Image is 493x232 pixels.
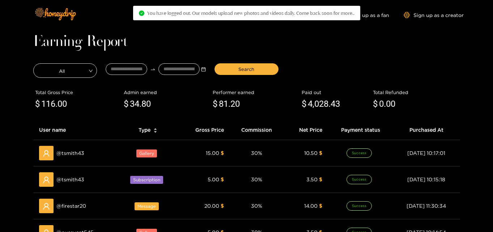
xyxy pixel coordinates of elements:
[340,12,389,18] a: Sign up as a fan
[130,176,163,184] span: Subscription
[139,99,151,109] span: .80
[34,66,97,76] span: All
[150,67,156,72] span: to
[373,89,458,96] div: Total Refunded
[214,63,279,75] button: Search
[284,120,328,140] th: Net Price
[56,149,84,157] span: @ tsmith43
[221,150,224,156] span: $
[139,126,150,134] span: Type
[304,150,318,156] span: 10.50
[304,203,318,208] span: 14.00
[319,203,322,208] span: $
[328,99,340,109] span: .43
[43,203,50,210] span: user
[230,120,284,140] th: Commission
[43,150,50,157] span: user
[251,150,262,156] span: 30 %
[33,120,118,140] th: User name
[208,177,219,182] span: 5.00
[35,97,40,111] span: $
[306,177,318,182] span: 3.50
[251,177,262,182] span: 30 %
[219,99,228,109] span: 81
[56,176,84,184] span: @ tsmith43
[308,99,328,109] span: 4,028
[373,97,378,111] span: $
[139,10,144,16] span: check-circle
[204,203,219,208] span: 20.00
[251,203,262,208] span: 30 %
[56,202,86,210] span: @ firestar20
[319,177,322,182] span: $
[33,37,460,47] h1: Earning Report
[302,97,306,111] span: $
[213,89,298,96] div: Performer earned
[228,99,240,109] span: .20
[407,150,445,156] span: [DATE] 10:17:01
[55,99,67,109] span: .00
[206,150,219,156] span: 15.00
[150,67,156,72] span: swap-right
[153,130,157,134] span: caret-down
[213,97,217,111] span: $
[130,99,139,109] span: 34
[221,177,224,182] span: $
[328,120,393,140] th: Payment status
[135,202,159,210] span: Message
[35,89,120,96] div: Total Gross Price
[153,127,157,131] span: caret-up
[124,97,128,111] span: $
[319,150,322,156] span: $
[302,89,369,96] div: Paid out
[124,89,209,96] div: Admin earned
[147,10,354,16] span: You have logged out. Our models upload new photos and videos daily. Come back soon for more..
[238,66,254,73] span: Search
[347,148,372,158] span: Success
[379,99,384,109] span: 0
[136,149,157,157] span: Gallery
[43,176,50,184] span: user
[221,203,224,208] span: $
[41,99,55,109] span: 116
[178,120,230,140] th: Gross Price
[407,177,445,182] span: [DATE] 10:15:18
[384,99,395,109] span: .00
[347,201,372,211] span: Success
[393,120,460,140] th: Purchased At
[404,12,464,18] a: Sign up as a creator
[347,175,372,184] span: Success
[407,203,446,208] span: [DATE] 11:30:34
